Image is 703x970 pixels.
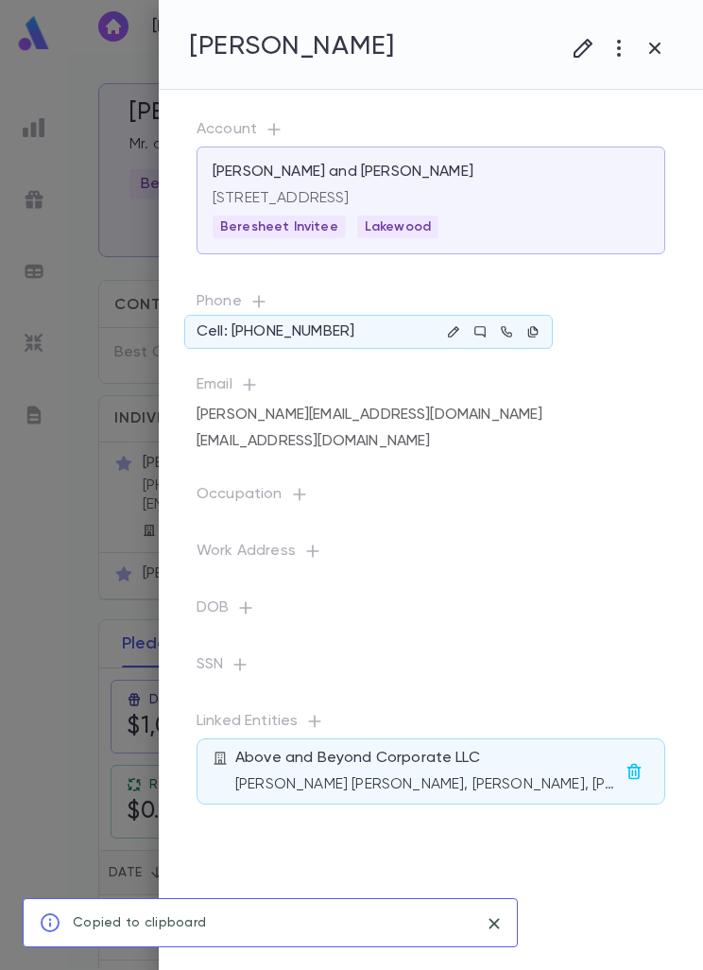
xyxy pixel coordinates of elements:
[479,909,509,939] button: close
[197,292,665,319] p: Phone
[197,598,665,625] p: DOB
[197,375,665,402] p: Email
[197,485,665,511] p: Occupation
[73,905,206,941] div: Copied to clipboard
[213,219,346,234] span: Beresheet Invitee
[197,424,430,459] div: [EMAIL_ADDRESS][DOMAIN_NAME]
[235,749,619,794] div: Above and Beyond Corporate LLC
[235,775,619,794] p: [PERSON_NAME] [PERSON_NAME], [PERSON_NAME], [PERSON_NAME], [PERSON_NAME]
[189,30,394,62] h4: [PERSON_NAME]
[197,398,543,432] div: [PERSON_NAME][EMAIL_ADDRESS][DOMAIN_NAME]
[213,163,473,182] p: [PERSON_NAME] and [PERSON_NAME]
[197,542,665,568] p: Work Address
[357,219,438,234] span: Lakewood
[197,322,354,341] p: Cell: [PHONE_NUMBER]
[197,712,665,738] p: Linked Entities
[197,120,665,147] p: Account
[213,189,649,208] p: [STREET_ADDRESS]
[197,655,665,682] p: SSN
